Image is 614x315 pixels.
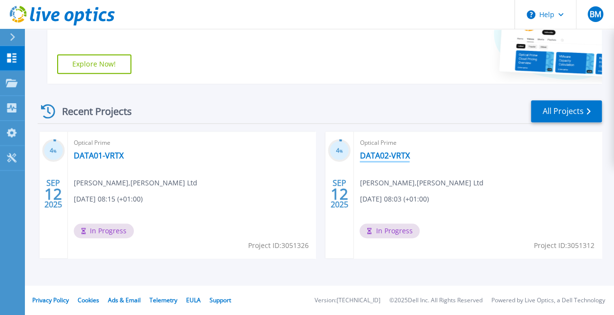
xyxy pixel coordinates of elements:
span: 12 [331,190,348,198]
span: BM [589,10,601,18]
span: Project ID: 3051326 [248,240,308,251]
li: © 2025 Dell Inc. All Rights Reserved [389,297,483,304]
h3: 4 [328,145,351,157]
li: Version: [TECHNICAL_ID] [315,297,381,304]
a: DATA02-VRTX [360,151,409,160]
span: In Progress [74,224,134,238]
span: [DATE] 08:15 (+01:00) [74,194,143,204]
span: [PERSON_NAME] , [PERSON_NAME] Ltd [74,178,197,188]
div: SEP 2025 [330,176,349,212]
a: Privacy Policy [32,296,69,304]
a: DATA01-VRTX [74,151,124,160]
span: Optical Prime [74,137,310,148]
a: Telemetry [149,296,177,304]
a: Support [210,296,231,304]
span: [DATE] 08:03 (+01:00) [360,194,428,204]
div: Recent Projects [38,99,145,123]
span: % [53,148,57,154]
span: % [339,148,343,154]
a: Cookies [78,296,99,304]
span: 12 [44,190,62,198]
a: All Projects [531,100,602,122]
span: In Progress [360,224,420,238]
a: Ads & Email [108,296,141,304]
a: EULA [186,296,201,304]
h3: 4 [42,145,65,157]
div: SEP 2025 [44,176,63,212]
span: Project ID: 3051312 [534,240,594,251]
span: [PERSON_NAME] , [PERSON_NAME] Ltd [360,178,483,188]
a: Explore Now! [57,54,131,74]
li: Powered by Live Optics, a Dell Technology [491,297,605,304]
span: Optical Prime [360,137,596,148]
